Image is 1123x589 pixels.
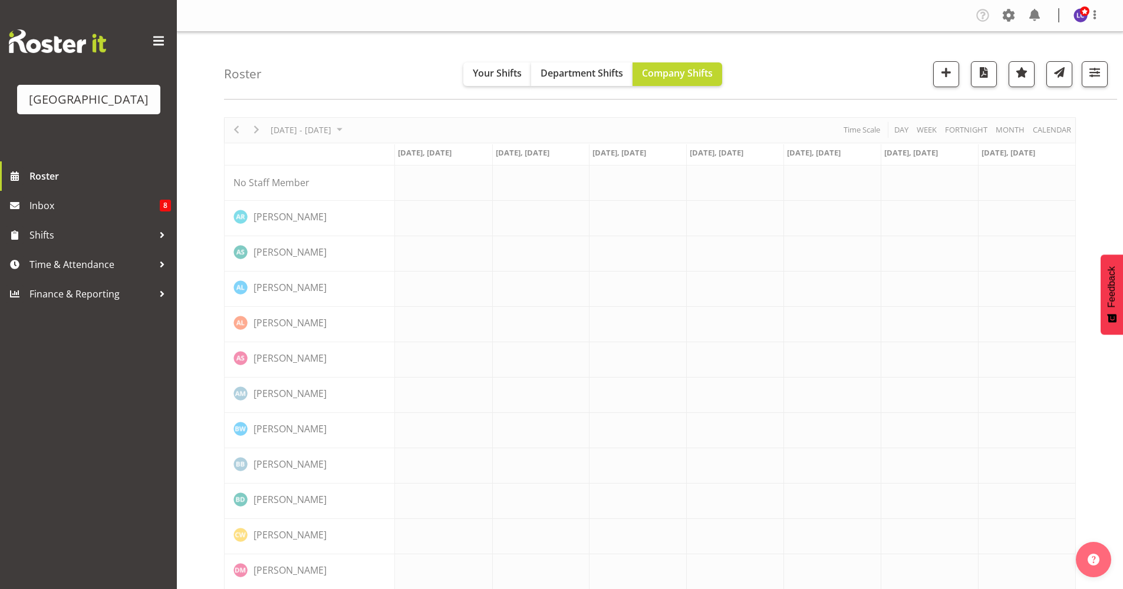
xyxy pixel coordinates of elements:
img: Rosterit website logo [9,29,106,53]
span: Roster [29,167,171,185]
span: Feedback [1106,266,1117,307]
span: Finance & Reporting [29,285,153,303]
img: help-xxl-2.png [1088,554,1099,565]
button: Send a list of all shifts for the selected filtered period to all rostered employees. [1046,61,1072,87]
span: 8 [160,200,171,211]
span: Shifts [29,226,153,244]
button: Feedback - Show survey [1101,254,1123,335]
span: Department Shifts [541,67,623,80]
button: Department Shifts [531,62,633,86]
img: laurie-cook11580.jpg [1073,8,1088,22]
span: Company Shifts [642,67,713,80]
button: Filter Shifts [1082,61,1108,87]
button: Highlight an important date within the roster. [1009,61,1035,87]
button: Your Shifts [463,62,531,86]
button: Download a PDF of the roster according to the set date range. [971,61,997,87]
span: Time & Attendance [29,256,153,273]
button: Company Shifts [633,62,722,86]
div: [GEOGRAPHIC_DATA] [29,91,149,108]
h4: Roster [224,67,262,81]
span: Inbox [29,197,160,214]
span: Your Shifts [473,67,522,80]
button: Add a new shift [933,61,959,87]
